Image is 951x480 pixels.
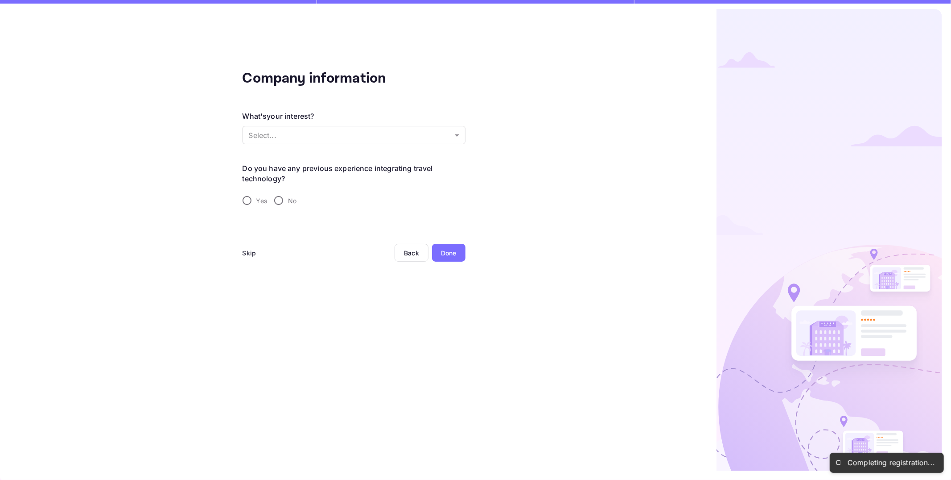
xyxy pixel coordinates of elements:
div: Company information [243,68,421,89]
p: Select... [249,130,451,141]
div: What's your interest? [243,111,314,121]
div: Without label [243,126,465,144]
div: Completing registration... [848,458,935,467]
legend: Do you have any previous experience integrating travel technology? [243,163,465,184]
span: No [288,196,296,205]
div: travel-experience [243,191,465,210]
span: Yes [256,196,267,205]
div: Back [404,249,419,257]
img: logo [705,9,942,471]
div: Done [441,248,457,258]
div: Skip [243,248,256,258]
